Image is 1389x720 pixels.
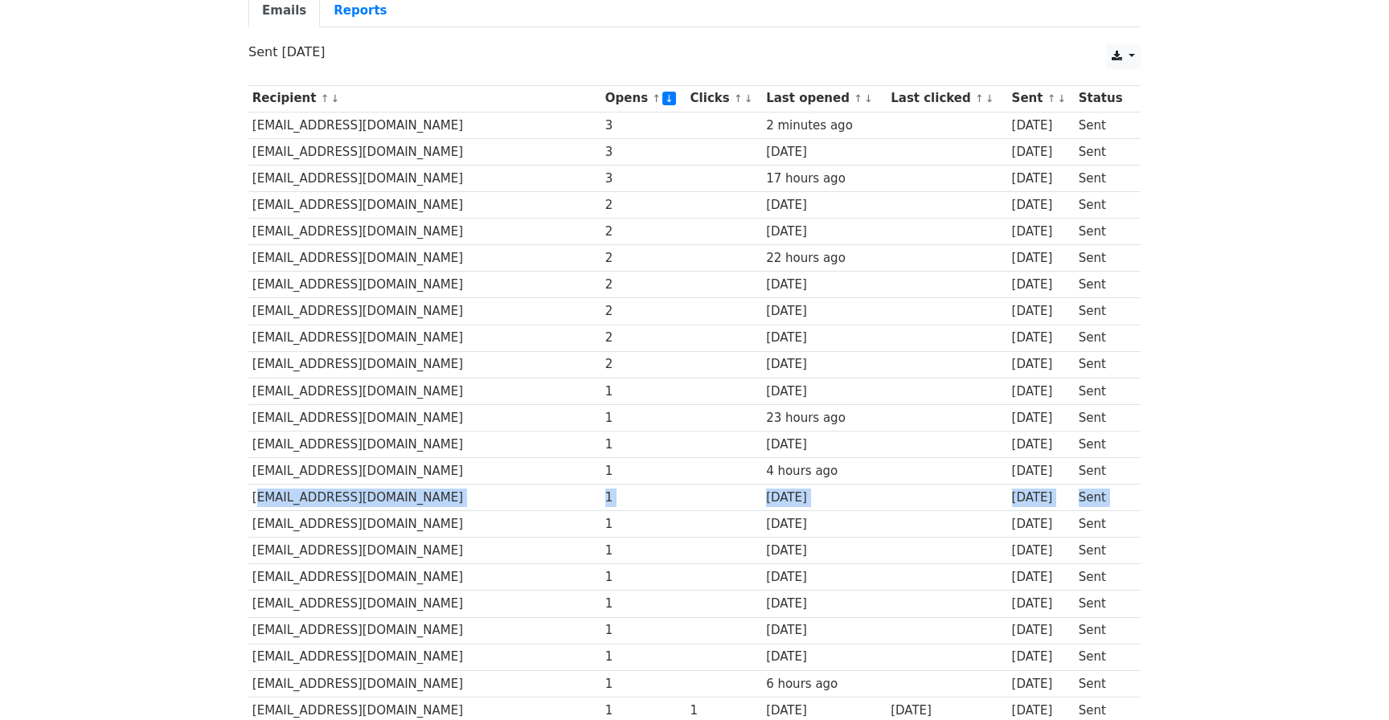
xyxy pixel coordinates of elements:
div: 1 [605,702,682,720]
td: Sent [1075,378,1132,404]
td: Sent [1075,485,1132,511]
div: 1 [605,595,682,613]
td: [EMAIL_ADDRESS][DOMAIN_NAME] [248,670,601,697]
div: [DATE] [766,648,883,666]
a: ↑ [734,92,743,104]
div: [DATE] [1012,196,1071,215]
th: Recipient [248,85,601,112]
div: [DATE] [1012,355,1071,374]
a: ↓ [662,92,676,105]
td: Sent [1075,112,1132,138]
td: [EMAIL_ADDRESS][DOMAIN_NAME] [248,272,601,298]
div: [DATE] [1012,648,1071,666]
td: Sent [1075,670,1132,697]
div: 1 [605,542,682,560]
div: [DATE] [766,489,883,507]
a: ↓ [985,92,994,104]
div: 2 [605,302,682,321]
div: [DATE] [766,302,883,321]
th: Opens [601,85,686,112]
div: 3 [605,170,682,188]
th: Clicks [686,85,763,112]
div: [DATE] [1012,143,1071,162]
td: [EMAIL_ADDRESS][DOMAIN_NAME] [248,591,601,617]
td: [EMAIL_ADDRESS][DOMAIN_NAME] [248,165,601,191]
td: Sent [1075,591,1132,617]
td: Sent [1075,511,1132,538]
div: [DATE] [1012,595,1071,613]
div: [DATE] [766,355,883,374]
div: 2 [605,355,682,374]
div: [DATE] [766,595,883,613]
div: [DATE] [1012,329,1071,347]
div: 23 hours ago [766,409,883,427]
td: [EMAIL_ADDRESS][DOMAIN_NAME] [248,298,601,325]
td: [EMAIL_ADDRESS][DOMAIN_NAME] [248,644,601,670]
td: Sent [1075,431,1132,457]
td: Sent [1075,351,1132,378]
td: [EMAIL_ADDRESS][DOMAIN_NAME] [248,192,601,219]
td: [EMAIL_ADDRESS][DOMAIN_NAME] [248,538,601,564]
td: Sent [1075,165,1132,191]
div: [DATE] [1012,675,1071,693]
div: [DATE] [1012,542,1071,560]
div: 17 hours ago [766,170,883,188]
div: [DATE] [1012,515,1071,534]
td: Sent [1075,564,1132,591]
div: [DATE] [766,568,883,587]
div: [DATE] [766,276,883,294]
div: [DATE] [1012,382,1071,401]
td: Sent [1075,458,1132,485]
div: 1 [605,621,682,640]
div: [DATE] [1012,621,1071,640]
a: ↑ [854,92,862,104]
div: [DATE] [766,382,883,401]
td: [EMAIL_ADDRESS][DOMAIN_NAME] [248,219,601,245]
td: Sent [1075,245,1132,272]
td: Sent [1075,538,1132,564]
td: [EMAIL_ADDRESS][DOMAIN_NAME] [248,458,601,485]
div: 1 [605,409,682,427]
div: [DATE] [1012,276,1071,294]
td: [EMAIL_ADDRESS][DOMAIN_NAME] [248,404,601,431]
div: 3 [605,143,682,162]
div: 2 [605,276,682,294]
div: 2 minutes ago [766,117,883,135]
td: [EMAIL_ADDRESS][DOMAIN_NAME] [248,245,601,272]
iframe: Chat Widget [1309,643,1389,720]
a: ↑ [975,92,984,104]
td: [EMAIL_ADDRESS][DOMAIN_NAME] [248,431,601,457]
td: Sent [1075,617,1132,644]
div: 1 [605,515,682,534]
div: [DATE] [766,515,883,534]
td: [EMAIL_ADDRESS][DOMAIN_NAME] [248,617,601,644]
th: Last clicked [887,85,1007,112]
div: [DATE] [766,143,883,162]
div: [DATE] [1012,170,1071,188]
div: 3 [605,117,682,135]
div: [DATE] [891,702,1004,720]
td: [EMAIL_ADDRESS][DOMAIN_NAME] [248,138,601,165]
div: 4 hours ago [766,462,883,481]
div: [DATE] [1012,302,1071,321]
td: [EMAIL_ADDRESS][DOMAIN_NAME] [248,564,601,591]
td: [EMAIL_ADDRESS][DOMAIN_NAME] [248,378,601,404]
div: [DATE] [766,436,883,454]
div: [DATE] [1012,489,1071,507]
td: Sent [1075,272,1132,298]
div: [DATE] [1012,436,1071,454]
a: ↑ [321,92,330,104]
div: [DATE] [1012,462,1071,481]
div: [DATE] [766,542,883,560]
th: Status [1075,85,1132,112]
div: 1 [605,568,682,587]
th: Last opened [762,85,887,112]
div: [DATE] [766,621,883,640]
td: [EMAIL_ADDRESS][DOMAIN_NAME] [248,112,601,138]
div: [DATE] [1012,568,1071,587]
td: Sent [1075,138,1132,165]
td: [EMAIL_ADDRESS][DOMAIN_NAME] [248,485,601,511]
a: ↓ [744,92,753,104]
td: Sent [1075,219,1132,245]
